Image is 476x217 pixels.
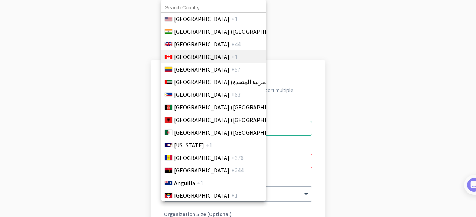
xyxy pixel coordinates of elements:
[174,40,229,49] span: [GEOGRAPHIC_DATA]
[174,78,292,86] span: [GEOGRAPHIC_DATA] (‫الإمارات العربية المتحدة‬‎)
[174,153,229,162] span: [GEOGRAPHIC_DATA]
[174,14,229,23] span: [GEOGRAPHIC_DATA]
[174,115,290,124] span: [GEOGRAPHIC_DATA] ([GEOGRAPHIC_DATA])
[174,178,195,187] span: Anguilla
[174,128,290,137] span: [GEOGRAPHIC_DATA] (‫[GEOGRAPHIC_DATA]‬‎)
[231,191,238,200] span: +1
[174,141,204,149] span: [US_STATE]
[174,90,229,99] span: [GEOGRAPHIC_DATA]
[231,65,241,74] span: +57
[231,90,241,99] span: +63
[174,166,229,175] span: [GEOGRAPHIC_DATA]
[231,153,244,162] span: +376
[174,65,229,74] span: [GEOGRAPHIC_DATA]
[197,178,203,187] span: +1
[231,166,244,175] span: +244
[174,103,290,112] span: [GEOGRAPHIC_DATA] (‫[GEOGRAPHIC_DATA]‬‎)
[206,141,212,149] span: +1
[174,52,229,61] span: [GEOGRAPHIC_DATA]
[231,52,238,61] span: +1
[231,14,238,23] span: +1
[161,3,266,13] input: Search Country
[231,40,241,49] span: +44
[174,27,290,36] span: [GEOGRAPHIC_DATA] ([GEOGRAPHIC_DATA])
[174,191,229,200] span: [GEOGRAPHIC_DATA]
